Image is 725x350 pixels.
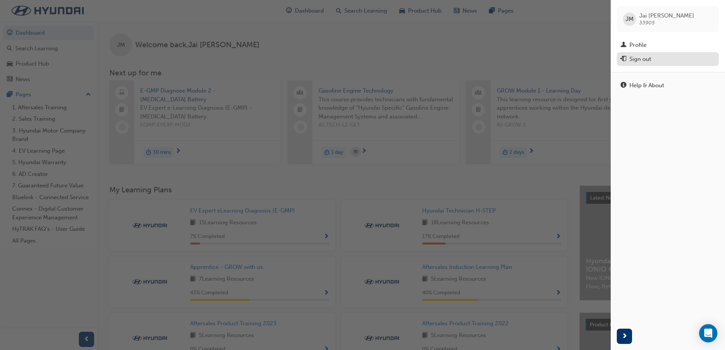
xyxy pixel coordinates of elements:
[699,324,717,342] div: Open Intercom Messenger
[621,42,626,49] span: man-icon
[621,56,626,63] span: exit-icon
[622,332,627,341] span: next-icon
[629,81,664,90] div: Help & About
[617,78,719,93] a: Help & About
[617,52,719,66] button: Sign out
[621,82,626,89] span: info-icon
[626,15,634,24] span: JM
[639,12,694,19] span: Jai [PERSON_NAME]
[629,55,651,64] div: Sign out
[617,38,719,52] a: Profile
[639,19,655,26] span: 33905
[629,41,647,50] div: Profile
